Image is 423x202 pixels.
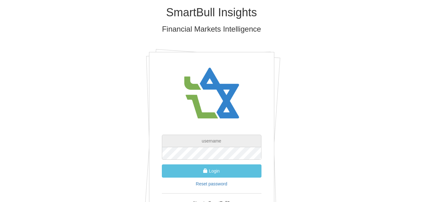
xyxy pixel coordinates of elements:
[196,181,227,186] a: Reset password
[162,164,261,178] button: Login
[180,62,243,125] img: avatar
[28,6,395,19] h1: SmartBull Insights
[162,135,261,147] input: username
[28,25,395,33] h3: Financial Markets Intelligence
